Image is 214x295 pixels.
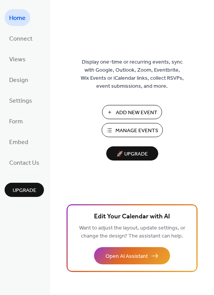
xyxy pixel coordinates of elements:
span: Connect [9,33,32,45]
span: Settings [9,95,32,107]
span: Open AI Assistant [105,252,148,261]
a: Views [5,51,30,67]
a: Form [5,113,28,129]
button: Add New Event [102,105,162,119]
button: 🚀 Upgrade [106,146,158,161]
a: Settings [5,92,37,109]
span: Views [9,54,26,66]
span: Design [9,74,28,87]
button: Open AI Assistant [94,247,170,264]
a: Design [5,71,33,88]
span: 🚀 Upgrade [111,149,154,159]
a: Embed [5,133,33,150]
span: Edit Your Calendar with AI [94,211,170,222]
button: Manage Events [102,123,163,137]
button: Upgrade [5,183,44,197]
span: Upgrade [13,187,36,195]
span: Manage Events [115,127,158,135]
span: Home [9,12,26,25]
span: Want to adjust the layout, update settings, or change the design? The assistant can help. [79,223,185,241]
a: Connect [5,30,37,47]
span: Contact Us [9,157,39,169]
a: Home [5,9,30,26]
span: Embed [9,136,28,149]
span: Add New Event [116,109,157,117]
span: Form [9,116,23,128]
span: Display one-time or recurring events, sync with Google, Outlook, Zoom, Eventbrite, Wix Events or ... [81,58,184,90]
a: Contact Us [5,154,44,171]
